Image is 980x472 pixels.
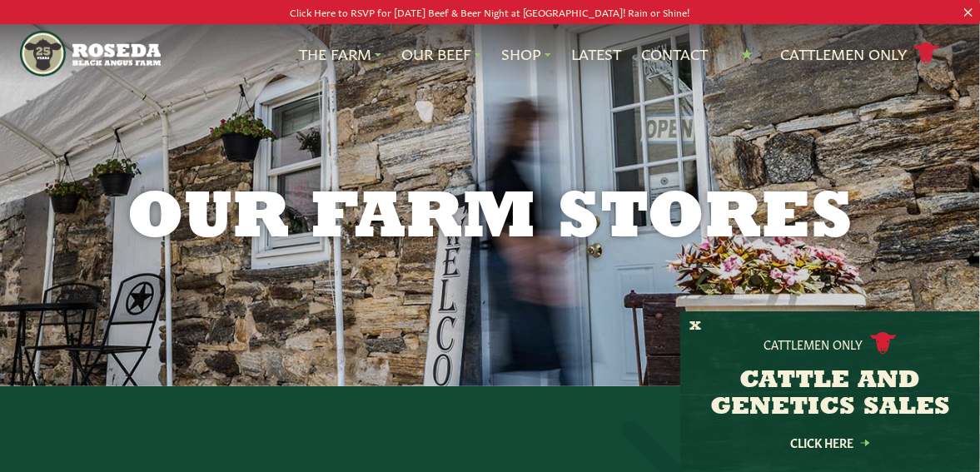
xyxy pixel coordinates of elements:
p: Click Here to RSVP for [DATE] Beef & Beer Night at [GEOGRAPHIC_DATA]! Rain or Shine! [49,3,931,21]
a: Latest [571,43,621,65]
h3: CATTLE AND GENETICS SALES [701,368,959,421]
a: Click Here [755,437,905,448]
a: The Farm [299,43,381,65]
img: https://roseda.com/wp-content/uploads/2021/05/roseda-25-header.png [20,31,161,77]
p: Cattlemen Only [764,335,863,352]
nav: Main Navigation [20,24,961,83]
h1: Our Farm Stores [64,186,917,253]
a: Cattlemen Only [780,39,940,68]
a: Contact [641,43,708,65]
a: Our Beef [401,43,481,65]
a: Shop [501,43,551,65]
button: X [689,318,701,335]
img: cattle-icon.svg [870,332,897,355]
